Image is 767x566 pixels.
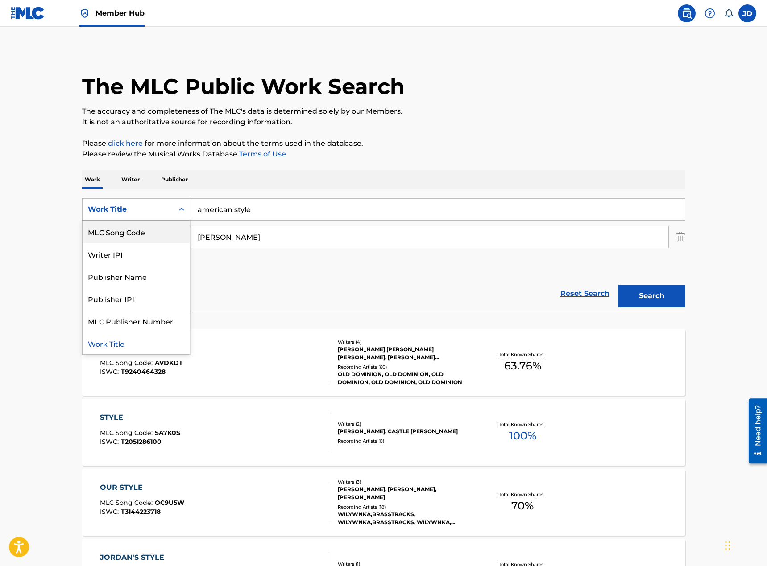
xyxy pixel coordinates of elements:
span: 100 % [509,428,536,444]
div: [PERSON_NAME], CASTLE [PERSON_NAME] [338,427,473,435]
p: Total Known Shares: [499,491,547,498]
div: Writer IPI [83,243,190,265]
a: AMERICAN STYLEMLC Song Code:AVDKDTISWC:T9240464328Writers (4)[PERSON_NAME] [PERSON_NAME] [PERSON_... [82,329,685,396]
span: ISWC : [100,368,121,376]
a: Terms of Use [237,150,286,158]
p: Please review the Musical Works Database [82,149,685,160]
div: MLC Publisher Number [83,310,190,332]
div: Work Title [88,204,168,215]
p: Total Known Shares: [499,351,547,358]
div: Writers ( 2 ) [338,421,473,427]
div: Writers ( 3 ) [338,479,473,485]
img: Top Rightsholder [79,8,90,19]
img: Delete Criterion [676,226,685,248]
div: OUR STYLE [100,482,184,493]
div: Drag [725,532,730,559]
div: User Menu [738,4,756,22]
div: Publisher IPI [83,287,190,310]
p: Work [82,170,103,189]
a: Reset Search [556,284,614,304]
h1: The MLC Public Work Search [82,73,405,100]
span: 63.76 % [504,358,541,374]
div: Work Title [83,332,190,354]
div: WILYWNKA,BRASSTRACKS, WILYWNKA,BRASSTRACKS, WILYWNKA, BRASSTRACKS, WILYWNKA, BRASSTRACKS, WILYWNK... [338,510,473,526]
p: Please for more information about the terms used in the database. [82,138,685,149]
div: Notifications [724,9,733,18]
span: ISWC : [100,438,121,446]
p: The accuracy and completeness of The MLC's data is determined solely by our Members. [82,106,685,117]
div: [PERSON_NAME] [PERSON_NAME] [PERSON_NAME], [PERSON_NAME] [PERSON_NAME] [PERSON_NAME] [338,345,473,361]
p: Total Known Shares: [499,421,547,428]
span: SA7K0S [155,429,180,437]
div: JORDAN'S STYLE [100,552,182,563]
div: [PERSON_NAME], [PERSON_NAME], [PERSON_NAME] [338,485,473,501]
span: T2051286100 [121,438,162,446]
div: Recording Artists ( 0 ) [338,438,473,444]
a: click here [108,139,143,148]
span: T3144223718 [121,508,161,516]
div: Recording Artists ( 18 ) [338,504,473,510]
img: MLC Logo [11,7,45,20]
p: Writer [119,170,142,189]
form: Search Form [82,198,685,312]
div: Publisher Name [83,265,190,287]
div: Help [701,4,719,22]
span: MLC Song Code : [100,359,155,367]
div: Writers ( 4 ) [338,339,473,345]
span: 70 % [511,498,534,514]
iframe: Resource Center [742,395,767,467]
span: AVDKDT [155,359,183,367]
div: STYLE [100,412,180,423]
span: MLC Song Code : [100,429,155,437]
div: Recording Artists ( 60 ) [338,364,473,370]
div: OLD DOMINION, OLD DOMINION, OLD DOMINION, OLD DOMINION, OLD DOMINION [338,370,473,386]
iframe: Chat Widget [722,523,767,566]
img: help [705,8,715,19]
span: T9240464328 [121,368,166,376]
a: OUR STYLEMLC Song Code:OC9U5WISWC:T3144223718Writers (3)[PERSON_NAME], [PERSON_NAME], [PERSON_NAM... [82,469,685,536]
span: ISWC : [100,508,121,516]
a: Public Search [678,4,696,22]
span: Member Hub [95,8,145,18]
a: STYLEMLC Song Code:SA7K0SISWC:T2051286100Writers (2)[PERSON_NAME], CASTLE [PERSON_NAME]Recording ... [82,399,685,466]
img: search [681,8,692,19]
span: OC9U5W [155,499,184,507]
div: MLC Song Code [83,221,190,243]
span: MLC Song Code : [100,499,155,507]
p: It is not an authoritative source for recording information. [82,117,685,127]
p: Publisher [158,170,191,189]
button: Search [618,285,685,307]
